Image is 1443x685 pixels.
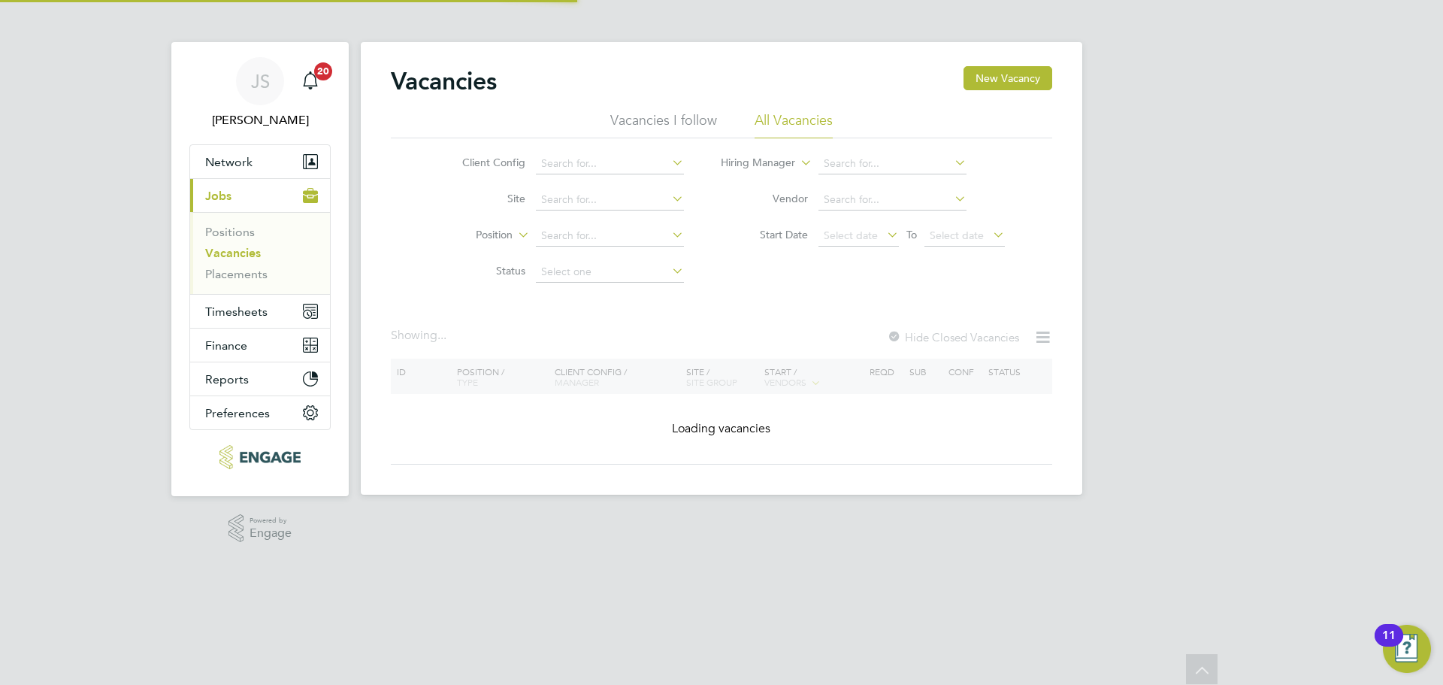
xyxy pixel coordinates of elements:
[189,445,331,469] a: Go to home page
[755,111,833,138] li: All Vacancies
[228,514,292,543] a: Powered byEngage
[439,192,525,205] label: Site
[437,328,446,343] span: ...
[205,305,268,319] span: Timesheets
[439,156,525,169] label: Client Config
[190,145,330,178] button: Network
[391,328,449,344] div: Showing
[190,396,330,429] button: Preferences
[964,66,1052,90] button: New Vacancy
[190,329,330,362] button: Finance
[205,225,255,239] a: Positions
[824,229,878,242] span: Select date
[391,66,497,96] h2: Vacancies
[190,362,330,396] button: Reports
[189,57,331,129] a: JS[PERSON_NAME]
[250,514,292,527] span: Powered by
[439,264,525,277] label: Status
[205,189,231,203] span: Jobs
[205,338,247,353] span: Finance
[902,225,921,244] span: To
[205,372,249,386] span: Reports
[250,527,292,540] span: Engage
[818,153,967,174] input: Search for...
[205,155,253,169] span: Network
[190,295,330,328] button: Timesheets
[426,228,513,243] label: Position
[536,226,684,247] input: Search for...
[709,156,795,171] label: Hiring Manager
[190,179,330,212] button: Jobs
[205,246,261,260] a: Vacancies
[930,229,984,242] span: Select date
[205,267,268,281] a: Placements
[295,57,325,105] a: 20
[536,153,684,174] input: Search for...
[190,212,330,294] div: Jobs
[189,111,331,129] span: Jake Smith
[536,189,684,211] input: Search for...
[818,189,967,211] input: Search for...
[536,262,684,283] input: Select one
[251,71,270,91] span: JS
[205,406,270,420] span: Preferences
[721,228,808,241] label: Start Date
[610,111,717,138] li: Vacancies I follow
[721,192,808,205] label: Vendor
[314,62,332,80] span: 20
[171,42,349,496] nav: Main navigation
[219,445,300,469] img: provision-recruitment-logo-retina.png
[887,330,1019,344] label: Hide Closed Vacancies
[1383,625,1431,673] button: Open Resource Center, 11 new notifications
[1382,635,1396,655] div: 11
